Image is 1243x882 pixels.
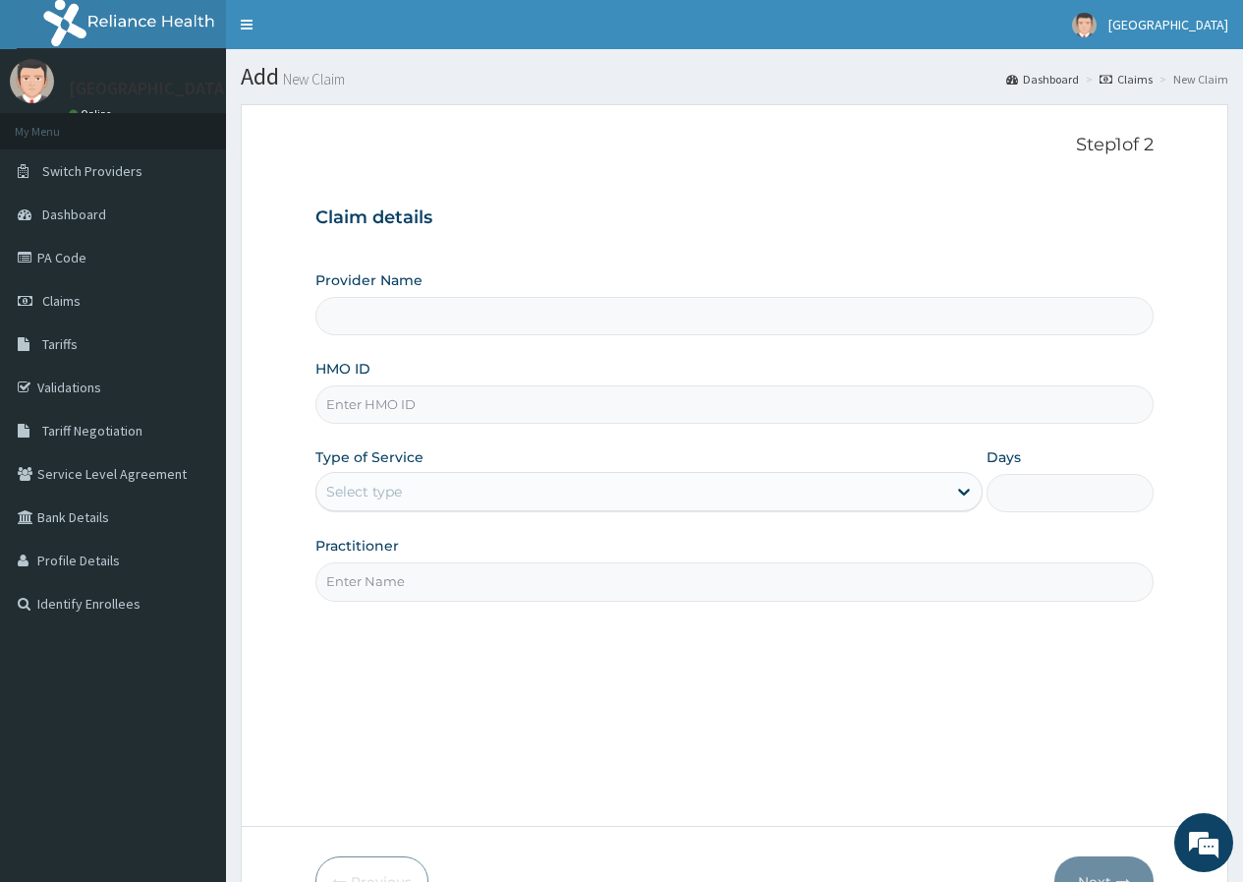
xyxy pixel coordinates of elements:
[42,162,142,180] span: Switch Providers
[987,447,1021,467] label: Days
[1155,71,1228,88] li: New Claim
[315,135,1154,156] p: Step 1 of 2
[10,59,54,103] img: User Image
[315,270,423,290] label: Provider Name
[42,335,78,353] span: Tariffs
[315,207,1154,229] h3: Claim details
[1108,16,1228,33] span: [GEOGRAPHIC_DATA]
[315,359,370,379] label: HMO ID
[42,292,81,310] span: Claims
[1006,71,1079,88] a: Dashboard
[69,107,116,121] a: Online
[326,482,402,501] div: Select type
[315,447,424,467] label: Type of Service
[1072,13,1097,37] img: User Image
[42,206,106,223] span: Dashboard
[1100,71,1153,88] a: Claims
[241,64,1228,89] h1: Add
[315,385,1154,424] input: Enter HMO ID
[315,562,1154,601] input: Enter Name
[42,422,142,440] span: Tariff Negotiation
[69,80,231,97] p: [GEOGRAPHIC_DATA]
[315,536,399,556] label: Practitioner
[279,72,345,87] small: New Claim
